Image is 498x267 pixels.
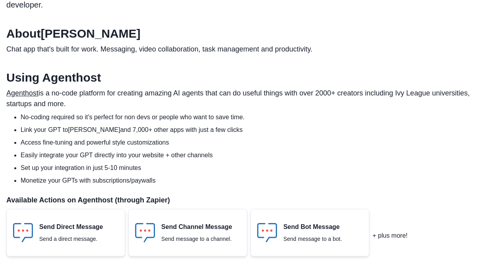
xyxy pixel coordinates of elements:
[161,235,232,243] p: Send message to a channel.
[6,195,492,206] p: Available Actions on Agenthost (through Zapier)
[13,223,33,242] img: Zoho Cliq logo
[6,44,492,55] p: Chat app that's built for work. Messaging, video collaboration, task management and productivity.
[6,89,38,97] a: Agenthost
[161,222,232,232] p: Send Channel Message
[283,222,342,232] p: Send Bot Message
[21,113,492,122] li: No-coding required so it's perfect for non devs or people who want to save time.
[6,71,492,85] h2: Using Agenthost
[135,223,155,242] img: Zoho Cliq logo
[21,176,492,185] li: Monetize your GPTs with subscriptions/paywalls
[283,235,342,243] p: Send message to a bot.
[6,27,492,41] h2: About [PERSON_NAME]
[372,231,407,240] p: + plus more!
[39,235,103,243] p: Send a direct message.
[21,163,492,173] li: Set up your integration in just 5-10 minutes
[39,222,103,232] p: Send Direct Message
[21,151,492,160] li: Easily integrate your GPT directly into your website + other channels
[21,125,492,135] li: Link your GPT to [PERSON_NAME] and 7,000+ other apps with just a few clicks
[257,223,277,242] img: Zoho Cliq logo
[21,138,492,147] li: Access fine-tuning and powerful style customizations
[6,88,492,109] p: is a no-code platform for creating amazing AI agents that can do useful things with over 2000+ cr...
